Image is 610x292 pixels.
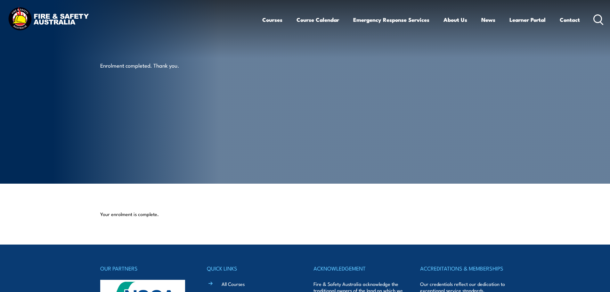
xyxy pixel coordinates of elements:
[560,11,580,28] a: Contact
[443,11,467,28] a: About Us
[297,11,339,28] a: Course Calendar
[353,11,429,28] a: Emergency Response Services
[100,211,510,217] p: Your enrolment is complete.
[207,264,297,273] h4: QUICK LINKS
[100,264,190,273] h4: OUR PARTNERS
[420,264,510,273] h4: ACCREDITATIONS & MEMBERSHIPS
[100,62,217,69] p: Enrolment completed. Thank you.
[313,264,403,273] h4: ACKNOWLEDGEMENT
[222,280,245,287] a: All Courses
[509,11,546,28] a: Learner Portal
[262,11,282,28] a: Courses
[481,11,495,28] a: News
